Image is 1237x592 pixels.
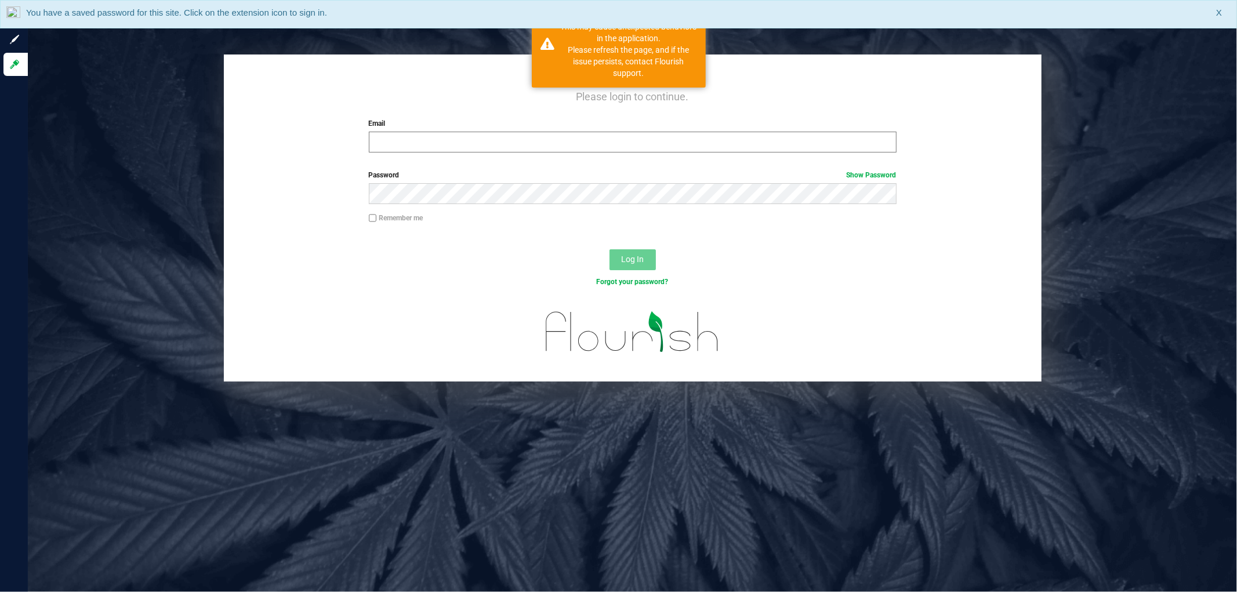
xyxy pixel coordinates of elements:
span: You have a saved password for this site. Click on the extension icon to sign in. [26,8,327,17]
span: X [1216,6,1222,20]
inline-svg: Log in [9,59,20,70]
div: This may cause unexpected behaviors in the application. [561,21,697,79]
img: flourish_logo.svg [530,299,735,365]
p: Please refresh the page, and if the issue persists, contact Flourish support. [561,44,697,79]
img: notLoggedInIcon.png [6,6,20,22]
inline-svg: Sign up [9,34,20,45]
a: Forgot your password? [597,278,669,286]
input: Remember me [369,214,377,222]
h1: Welcome back! [224,64,1042,79]
a: Show Password [847,171,897,179]
button: Log In [610,249,656,270]
h4: Please login to continue. [224,88,1042,102]
span: Log In [621,255,644,264]
span: Password [369,171,400,179]
label: Remember me [369,213,423,223]
label: Email [369,118,897,129]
